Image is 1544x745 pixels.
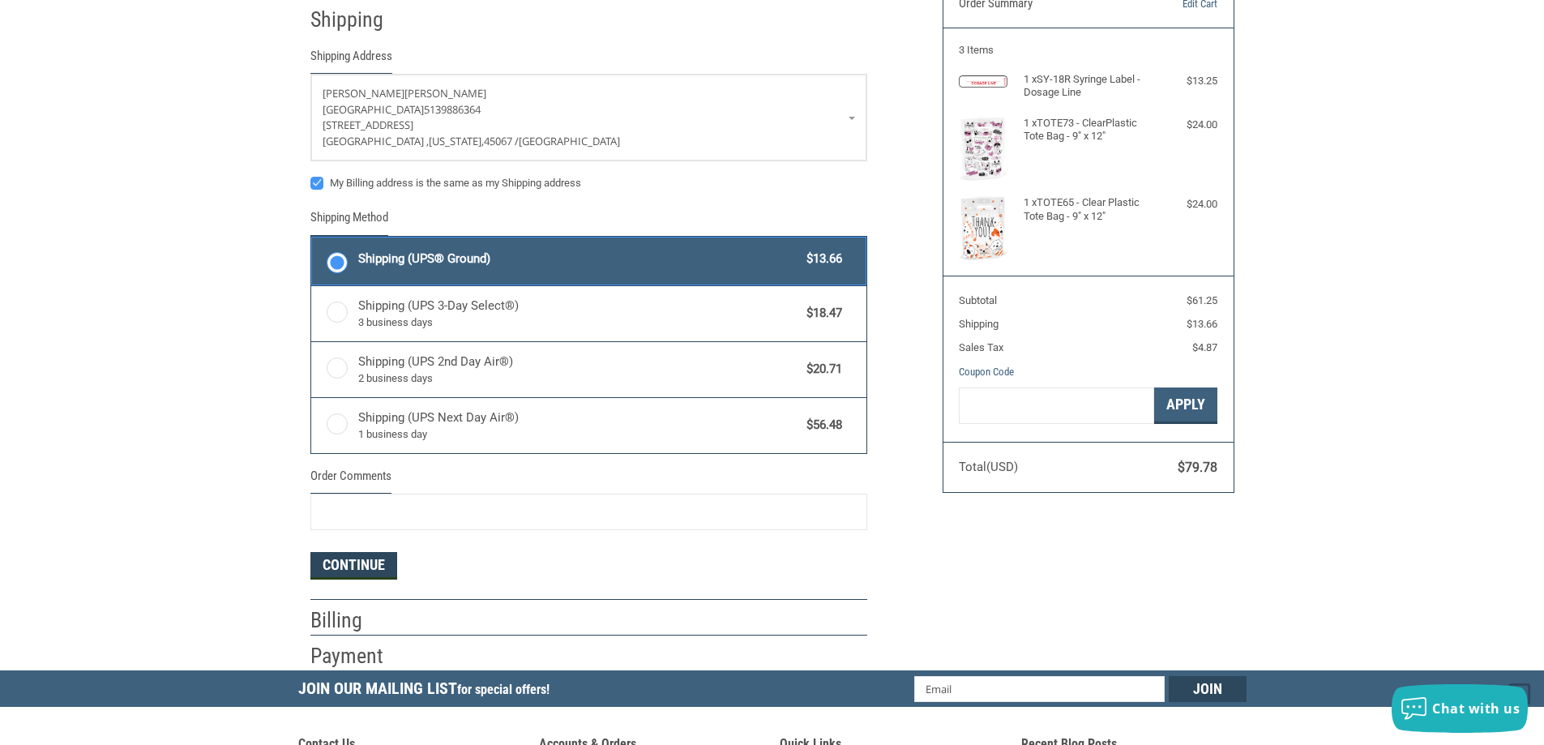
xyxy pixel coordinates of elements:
span: 45067 / [484,134,519,148]
span: $61.25 [1187,294,1217,306]
span: [PERSON_NAME] [404,86,486,101]
h2: Shipping [310,6,405,33]
span: [PERSON_NAME] [323,86,404,101]
span: [US_STATE], [429,134,484,148]
span: $18.47 [799,304,843,323]
span: Shipping (UPS Next Day Air®) [358,409,799,443]
span: 1 business day [358,426,799,443]
div: $13.25 [1153,73,1217,89]
a: Coupon Code [959,366,1014,378]
h4: 1 x SY-18R Syringe Label - Dosage Line [1024,73,1149,100]
h4: 1 x TOTE73 - ClearPlastic Tote Bag - 9" x 12" [1024,117,1149,143]
span: 3 business days [358,315,799,331]
a: Enter or select a different address [311,75,866,161]
span: $56.48 [799,416,843,435]
input: Email [914,676,1165,702]
span: [STREET_ADDRESS] [323,118,413,132]
span: $4.87 [1192,341,1217,353]
span: Total (USD) [959,460,1018,474]
span: Shipping (UPS 2nd Day Air®) [358,353,799,387]
legend: Shipping Method [310,208,388,235]
span: Chat with us [1432,700,1520,717]
span: 5139886364 [424,102,481,117]
span: Sales Tax [959,341,1003,353]
h3: 3 Items [959,44,1217,57]
div: $24.00 [1153,196,1217,212]
button: Chat with us [1392,684,1528,733]
span: $79.78 [1178,460,1217,475]
h4: 1 x TOTE65 - Clear Plastic Tote Bag - 9" x 12" [1024,196,1149,223]
span: Shipping (UPS® Ground) [358,250,799,268]
input: Gift Certificate or Coupon Code [959,387,1154,424]
div: $24.00 [1153,117,1217,133]
span: for special offers! [457,682,550,697]
button: Continue [310,552,397,580]
span: $13.66 [1187,318,1217,330]
h5: Join Our Mailing List [298,670,558,712]
span: $20.71 [799,360,843,379]
h2: Billing [310,607,405,634]
span: [GEOGRAPHIC_DATA] [519,134,620,148]
span: Subtotal [959,294,997,306]
span: 2 business days [358,370,799,387]
span: $13.66 [799,250,843,268]
span: Shipping (UPS 3-Day Select®) [358,297,799,331]
span: [GEOGRAPHIC_DATA] [323,102,424,117]
button: Apply [1154,387,1217,424]
input: Join [1169,676,1247,702]
span: [GEOGRAPHIC_DATA] , [323,134,429,148]
h2: Payment [310,643,405,670]
legend: Order Comments [310,467,391,494]
label: My Billing address is the same as my Shipping address [310,177,867,190]
span: Shipping [959,318,999,330]
legend: Shipping Address [310,47,392,74]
